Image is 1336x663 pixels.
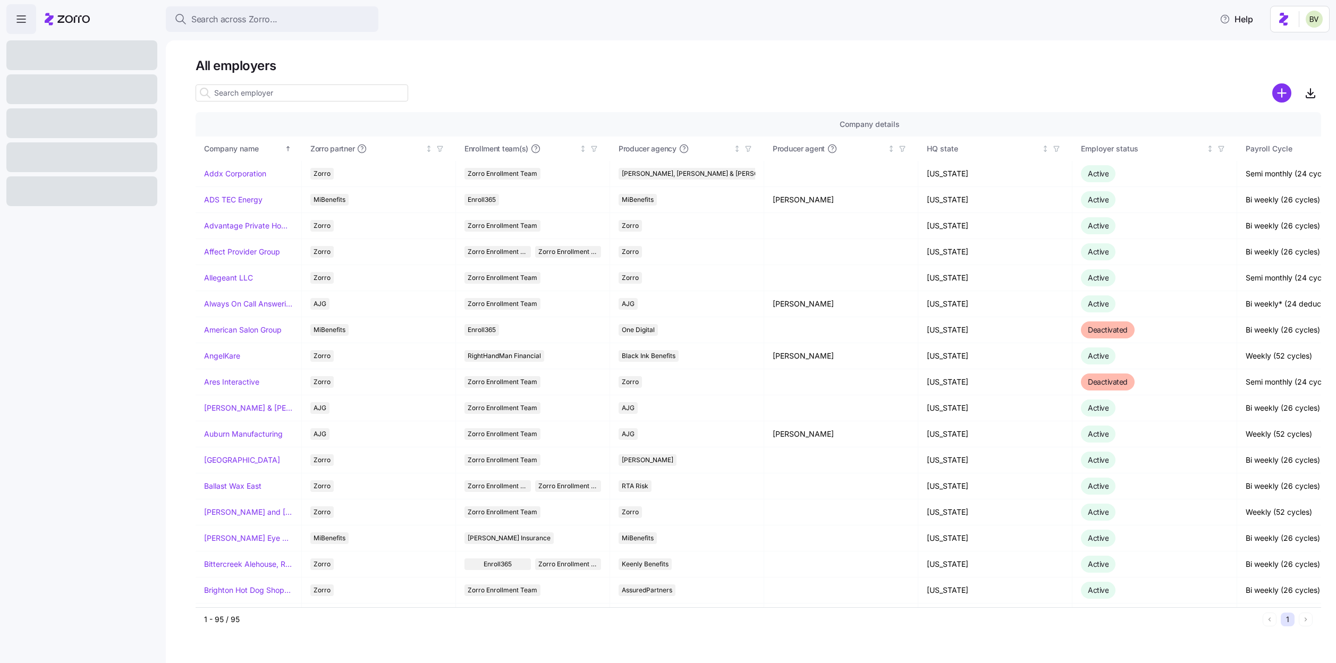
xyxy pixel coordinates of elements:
span: AJG [622,402,635,414]
span: Zorro Enrollment Team [468,298,537,310]
a: American Salon Group [204,325,282,335]
span: Enroll365 [468,194,496,206]
span: MiBenefits [314,324,345,336]
div: HQ state [927,143,1039,155]
span: Active [1088,299,1109,308]
span: MiBenefits [314,194,345,206]
a: Ballast Wax East [204,481,261,491]
span: Zorro [314,480,331,492]
td: [PERSON_NAME] [764,291,918,317]
a: Always On Call Answering Service [204,299,293,309]
span: Enroll365 [484,558,512,570]
span: Zorro partner [310,143,354,154]
td: [PERSON_NAME] [764,187,918,213]
span: Active [1088,481,1109,490]
button: Help [1211,8,1262,30]
span: Keenly Benefits [622,558,669,570]
a: ADS TEC Energy [204,194,263,205]
span: Deactivated [1088,377,1128,386]
span: Zorro Enrollment Team [468,272,537,284]
span: Zorro Enrollment Team [468,506,537,518]
a: Addx Corporation [204,168,266,179]
th: Enrollment team(s)Not sorted [456,137,610,161]
button: Next page [1299,613,1313,626]
span: Zorro Enrollment Experts [538,246,598,258]
input: Search employer [196,84,408,101]
svg: add icon [1272,83,1291,103]
span: Active [1088,247,1109,256]
th: Zorro partnerNot sorted [302,137,456,161]
div: 1 - 95 / 95 [204,614,1258,625]
span: Zorro Enrollment Team [468,376,537,388]
span: Zorro Enrollment Team [468,428,537,440]
a: Advantage Private Home Care [204,220,293,231]
span: [PERSON_NAME] Insurance [468,532,551,544]
span: Active [1088,533,1109,542]
span: Zorro [622,376,639,388]
a: [PERSON_NAME] & [PERSON_NAME]'s [204,403,293,413]
span: AssuredPartners [622,584,672,596]
span: Zorro Enrollment Team [538,558,598,570]
td: [US_STATE] [918,291,1072,317]
div: Not sorted [1206,145,1214,152]
div: Not sorted [425,145,433,152]
span: Deactivated [1088,325,1128,334]
span: Zorro [314,584,331,596]
span: AJG [314,298,326,310]
span: Zorro [314,558,331,570]
span: Zorro Enrollment Team [468,480,528,492]
th: Producer agentNot sorted [764,137,918,161]
td: [US_STATE] [918,499,1072,525]
span: Zorro [314,454,331,466]
div: Not sorted [887,145,895,152]
span: Zorro [314,246,331,258]
span: Zorro [314,168,331,180]
a: Ares Interactive [204,377,259,387]
span: Zorro [622,246,639,258]
button: Previous page [1263,613,1276,626]
div: Not sorted [1042,145,1049,152]
td: [US_STATE] [918,473,1072,499]
span: Search across Zorro... [191,13,277,26]
div: Employer status [1081,143,1204,155]
th: Company nameSorted ascending [196,137,302,161]
span: Zorro [314,376,331,388]
span: Active [1088,351,1109,360]
span: AJG [622,428,635,440]
td: [US_STATE] [918,421,1072,447]
span: MiBenefits [314,532,345,544]
span: Enroll365 [468,324,496,336]
span: Zorro [622,272,639,284]
span: Active [1088,403,1109,412]
td: [US_STATE] [918,239,1072,265]
span: Zorro Enrollment Team [468,584,537,596]
span: Zorro [314,220,331,232]
a: Brighton Hot Dog Shoppe [204,585,293,596]
h1: All employers [196,57,1321,74]
a: Affect Provider Group [204,246,280,257]
td: [US_STATE] [918,343,1072,369]
span: [PERSON_NAME], [PERSON_NAME] & [PERSON_NAME] [622,168,787,180]
span: Active [1088,195,1109,204]
a: [PERSON_NAME] Eye Associates [204,533,293,543]
span: Producer agent [773,143,825,154]
td: [US_STATE] [918,317,1072,343]
td: [US_STATE] [918,447,1072,473]
span: Active [1088,169,1109,178]
span: RightHandMan Financial [468,350,541,362]
button: 1 [1281,613,1295,626]
th: Producer agencyNot sorted [610,137,764,161]
span: Zorro [314,350,331,362]
span: Active [1088,221,1109,230]
a: Auburn Manufacturing [204,429,283,439]
span: Zorro [622,506,639,518]
span: Zorro Enrollment Team [468,454,537,466]
a: Allegeant LLC [204,273,253,283]
span: One Digital [622,324,655,336]
span: Zorro Enrollment Team [468,168,537,180]
td: [US_STATE] [918,265,1072,291]
span: AJG [622,298,635,310]
td: [PERSON_NAME] [764,343,918,369]
span: Producer agency [619,143,677,154]
td: [US_STATE] [918,213,1072,239]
